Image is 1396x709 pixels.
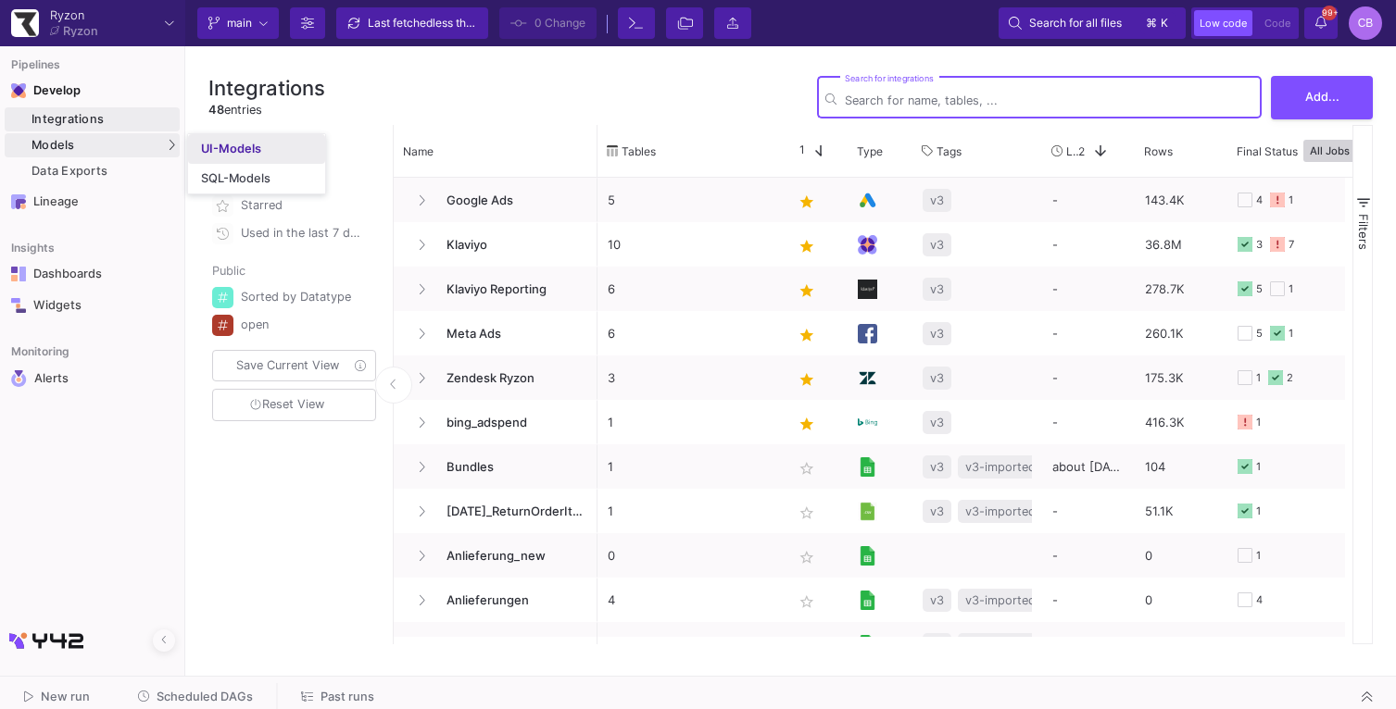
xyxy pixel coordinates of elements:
div: - [1042,578,1135,622]
button: Search for all files⌘k [999,7,1186,39]
img: Navigation icon [11,194,26,209]
span: New run [41,690,90,703]
button: Sorted by Datatype [208,283,380,311]
div: 1 [1289,312,1293,355]
span: v3-imported [965,490,1036,533]
div: 1 [1256,356,1261,400]
div: 175.3K [1135,355,1227,400]
div: 1 [1256,623,1261,666]
div: Final Status [1237,130,1387,172]
button: Used in the last 7 days [208,219,380,247]
div: 1 [1256,490,1261,533]
span: Last Used [1066,144,1078,158]
a: Navigation iconLineage [5,187,180,217]
img: [Legacy] CSV [858,502,877,521]
div: Alerts [34,370,155,387]
div: Lineage [33,194,154,209]
span: v3 [930,179,944,222]
button: Low code [1194,10,1252,36]
span: 1 [792,143,805,159]
span: Scheduled DAGs [157,690,253,703]
div: Widgets [33,298,154,313]
a: Integrations [5,107,180,131]
span: Type [857,144,883,158]
img: Navigation icon [11,370,27,387]
button: Save Current View [212,350,376,381]
span: Low code [1200,17,1247,30]
span: v3 [930,312,944,355]
span: Tables [622,144,656,158]
button: ⌘k [1140,12,1176,34]
a: SQL-Models [188,164,325,193]
div: - [1042,178,1135,222]
button: main [197,7,279,39]
div: Develop [33,83,61,98]
span: ⌘ [1146,12,1157,34]
span: Search for all files [1029,9,1122,37]
button: Code [1259,10,1296,36]
p: 1 [608,445,773,489]
div: - [1042,622,1135,666]
span: v3 [930,223,944,267]
a: Data Exports [5,159,180,183]
span: v3 [930,401,944,444]
p: 10 [608,223,773,267]
img: [Legacy] Google Sheets [858,635,877,654]
div: 3 [1256,223,1263,267]
p: 1 [608,623,773,666]
div: 0 [1135,533,1227,578]
div: Dashboards [33,267,154,281]
span: bing_adspend [435,401,587,444]
input: Search for name, tables, ... [845,93,1253,107]
span: Add... [1305,90,1339,104]
img: Zendesk [858,368,877,388]
span: Reset View [250,397,324,411]
span: Anlieferungen [435,578,587,622]
div: 143.4K [1135,178,1227,222]
div: - [1042,355,1135,400]
div: UI-Models [201,142,261,156]
div: Integrations [31,112,175,127]
div: CB [1349,6,1382,40]
mat-expansion-panel-header: Navigation iconDevelop [5,76,180,106]
button: All Jobs [1303,140,1356,162]
div: - [1042,267,1135,311]
div: 104 [1135,444,1227,489]
span: Klaviyo [435,223,587,267]
div: Last fetched [368,9,479,37]
div: Used in the last 7 days [241,219,365,247]
span: 99+ [1322,6,1337,20]
div: Ryzon [63,25,98,37]
div: 4 [1256,578,1263,622]
span: v3 [930,267,944,311]
button: Reset View [212,389,376,421]
mat-icon: star_border [796,635,818,657]
div: open [241,311,365,339]
div: 1 [1256,534,1261,578]
a: Navigation iconWidgets [5,291,180,320]
div: 260.1K [1135,311,1227,355]
div: 278.7K [1135,267,1227,311]
mat-icon: star [796,324,818,346]
span: v3-imported [965,578,1036,622]
h3: Integrations [208,76,325,100]
span: Meta Ads [435,312,587,355]
mat-icon: star [796,191,818,213]
button: 99+ [1304,7,1338,39]
p: 1 [608,401,773,444]
div: Views [208,125,384,163]
div: 1 [1256,401,1261,444]
button: Add... [1271,76,1373,119]
div: Sorted by Datatype [241,283,365,311]
img: Google Ads [858,191,877,210]
p: 6 [608,312,773,355]
span: Past runs [321,690,374,703]
span: [DATE]_ReturnOrderItems_ALL [435,490,587,533]
mat-icon: star [796,413,818,435]
p: 5 [608,179,773,222]
a: Navigation iconDashboards [5,259,180,289]
img: [Legacy] Google Sheets [858,591,877,610]
span: Zendesk Ryzon [435,356,587,400]
div: Ryzon [50,9,98,21]
a: UI-Models [188,134,325,164]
